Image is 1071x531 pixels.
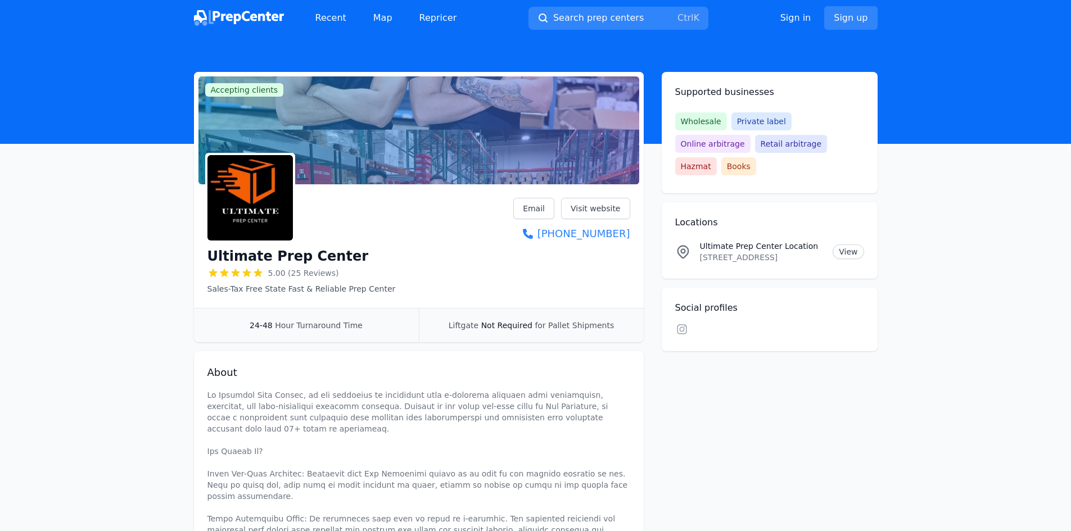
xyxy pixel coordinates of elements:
span: 24-48 [250,321,273,330]
a: Map [364,7,401,29]
span: 5.00 (25 Reviews) [268,267,339,279]
button: Search prep centersCtrlK [528,7,708,30]
span: Retail arbitrage [755,135,827,153]
p: Sales-Tax Free State Fast & Reliable Prep Center [207,283,396,294]
a: Email [513,198,554,219]
a: View [833,244,864,259]
a: Repricer [410,7,466,29]
span: Not Required [481,321,532,330]
kbd: Ctrl [677,12,693,23]
span: Wholesale [675,112,727,130]
h2: Locations [675,216,864,229]
a: Sign up [824,6,877,30]
h2: About [207,365,630,380]
p: Ultimate Prep Center Location [700,240,824,252]
h1: Ultimate Prep Center [207,247,369,265]
span: Hazmat [675,157,717,175]
span: Search prep centers [553,11,644,25]
a: [PHONE_NUMBER] [513,226,630,242]
kbd: K [693,12,699,23]
a: Sign in [780,11,811,25]
a: Visit website [561,198,630,219]
span: Accepting clients [205,83,284,97]
h2: Social profiles [675,301,864,315]
span: Hour Turnaround Time [275,321,363,330]
span: Liftgate [449,321,478,330]
span: Books [721,157,756,175]
p: [STREET_ADDRESS] [700,252,824,263]
img: PrepCenter [194,10,284,26]
img: Ultimate Prep Center [207,155,293,240]
h2: Supported businesses [675,85,864,99]
a: Recent [306,7,355,29]
span: Online arbitrage [675,135,751,153]
span: Private label [731,112,792,130]
span: for Pallet Shipments [535,321,614,330]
